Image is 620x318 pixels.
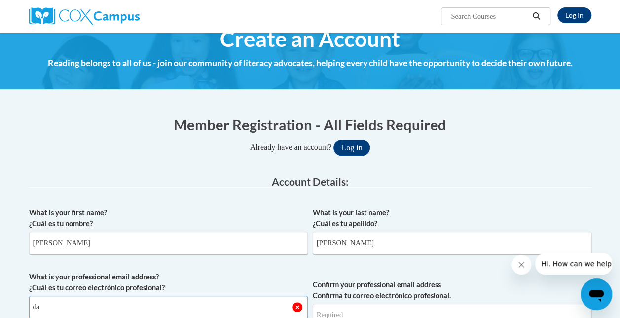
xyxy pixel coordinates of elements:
[29,232,308,254] input: Metadata input
[529,10,544,22] button: Search
[29,272,308,293] label: What is your professional email address? ¿Cuál es tu correo electrónico profesional?
[511,255,531,275] iframe: Close message
[313,279,591,301] label: Confirm your professional email address Confirma tu correo electrónico profesional.
[220,26,400,52] span: Create an Account
[581,278,612,310] iframe: Button to launch messaging window
[6,7,80,15] span: Hi. How can we help?
[450,10,529,22] input: Search Courses
[313,232,591,254] input: Metadata input
[272,175,349,188] span: Account Details:
[557,7,591,23] a: Log In
[333,140,370,156] button: Log in
[29,115,591,135] h1: Member Registration - All Fields Required
[313,207,591,229] label: What is your last name? ¿Cuál es tu apellido?
[250,143,332,151] span: Already have an account?
[29,7,140,25] img: Cox Campus
[535,253,612,275] iframe: Message from company
[29,207,308,229] label: What is your first name? ¿Cuál es tu nombre?
[29,57,591,70] h4: Reading belongs to all of us - join our community of literacy advocates, helping every child have...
